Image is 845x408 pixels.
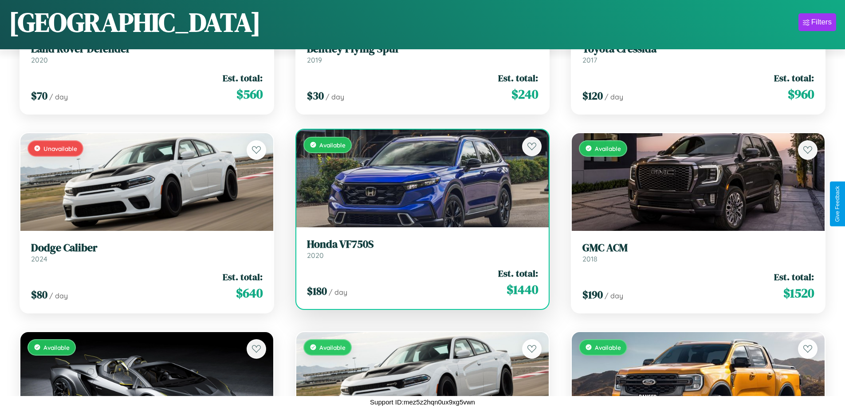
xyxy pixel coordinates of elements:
a: Honda VF750S2020 [307,238,538,260]
span: $ 190 [582,287,603,302]
span: 2019 [307,55,322,64]
span: Est. total: [223,270,263,283]
a: GMC ACM2018 [582,242,814,263]
span: $ 560 [236,85,263,103]
span: / day [329,288,347,297]
span: Available [43,344,70,351]
span: Available [319,141,346,149]
h3: Honda VF750S [307,238,538,251]
span: $ 30 [307,88,324,103]
span: Est. total: [223,71,263,84]
button: Filters [798,13,836,31]
span: Est. total: [498,71,538,84]
span: Est. total: [498,267,538,280]
span: $ 240 [511,85,538,103]
span: $ 1520 [783,284,814,302]
span: 2020 [31,55,48,64]
a: Bentley Flying Spur2019 [307,43,538,64]
span: $ 960 [788,85,814,103]
span: Est. total: [774,71,814,84]
span: Unavailable [43,145,77,152]
span: Est. total: [774,270,814,283]
span: / day [605,92,623,101]
span: 2018 [582,254,597,263]
a: Toyota Cressida2017 [582,43,814,64]
span: $ 120 [582,88,603,103]
a: Dodge Caliber2024 [31,242,263,263]
span: 2024 [31,254,47,263]
span: / day [49,92,68,101]
span: Available [595,344,621,351]
span: Available [595,145,621,152]
span: / day [605,291,623,300]
span: $ 1440 [507,281,538,298]
h3: Dodge Caliber [31,242,263,254]
div: Give Feedback [834,186,841,222]
span: / day [49,291,68,300]
h1: [GEOGRAPHIC_DATA] [9,4,261,40]
a: Land Rover Defender2020 [31,43,263,64]
span: $ 80 [31,287,47,302]
h3: Toyota Cressida [582,43,814,55]
p: Support ID: mez5z2hqn0ux9xg5vwn [370,396,475,408]
span: 2020 [307,251,324,260]
h3: Bentley Flying Spur [307,43,538,55]
span: $ 180 [307,284,327,298]
span: $ 70 [31,88,47,103]
h3: Land Rover Defender [31,43,263,55]
span: Available [319,344,346,351]
span: / day [326,92,344,101]
h3: GMC ACM [582,242,814,254]
span: 2017 [582,55,597,64]
div: Filters [811,18,832,27]
span: $ 640 [236,284,263,302]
